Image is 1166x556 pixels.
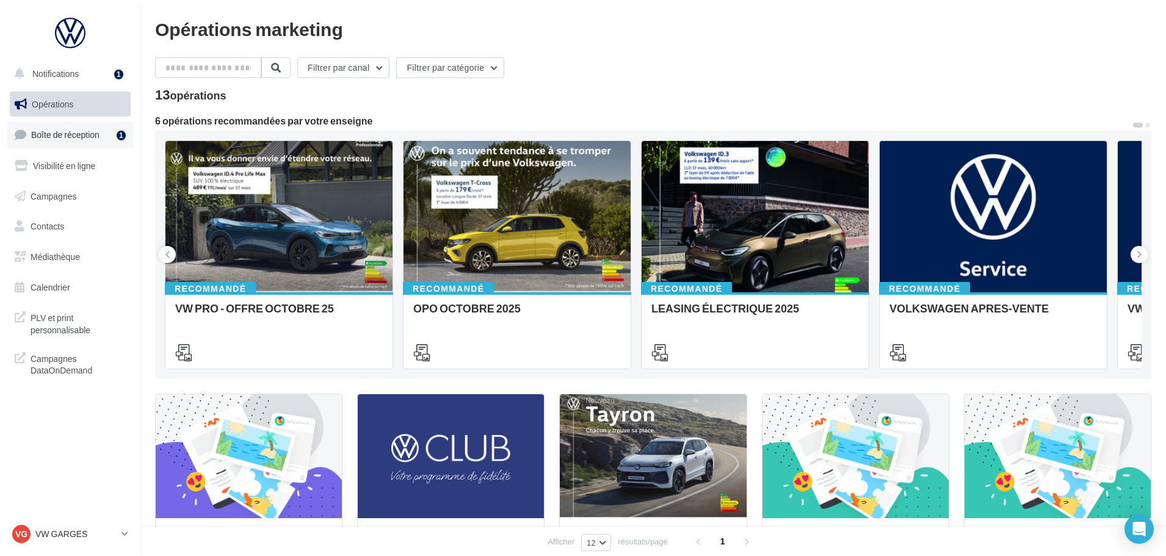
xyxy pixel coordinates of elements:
span: Médiathèque [31,251,80,262]
button: Filtrer par catégorie [396,57,504,78]
div: Recommandé [641,282,732,295]
button: Filtrer par canal [297,57,389,78]
span: Notifications [32,68,79,79]
div: Recommandé [879,282,970,295]
a: Opérations [7,92,133,117]
div: VW PRO - OFFRE OCTOBRE 25 [175,302,383,327]
a: Médiathèque [7,244,133,270]
span: Contacts [31,221,64,231]
a: Contacts [7,214,133,239]
div: OPO OCTOBRE 2025 [413,302,621,327]
a: Campagnes [7,184,133,209]
div: VOLKSWAGEN APRES-VENTE [889,302,1097,327]
a: Visibilité en ligne [7,153,133,179]
div: opérations [170,90,226,101]
span: résultats/page [618,536,668,547]
p: VW GARGES [35,528,117,540]
a: VG VW GARGES [10,522,131,546]
div: LEASING ÉLECTRIQUE 2025 [651,302,859,327]
span: Campagnes [31,190,77,201]
div: Recommandé [403,282,494,295]
span: Visibilité en ligne [33,161,95,171]
span: Calendrier [31,282,70,292]
a: Campagnes DataOnDemand [7,345,133,381]
div: Open Intercom Messenger [1124,514,1154,544]
span: PLV et print personnalisable [31,309,126,336]
a: PLV et print personnalisable [7,305,133,341]
a: Boîte de réception1 [7,121,133,148]
button: Notifications 1 [7,61,128,87]
span: 1 [713,532,733,551]
div: 13 [155,88,226,101]
div: 6 opérations recommandées par votre enseigne [155,116,1132,126]
span: 12 [587,538,596,547]
div: 1 [117,131,126,140]
span: Opérations [32,99,73,109]
div: Recommandé [165,282,256,295]
span: VG [15,528,27,540]
div: 1 [114,70,123,79]
button: 12 [581,534,611,551]
span: Afficher [548,536,574,547]
div: Opérations marketing [155,20,1151,38]
a: Calendrier [7,275,133,300]
span: Boîte de réception [31,129,100,140]
span: Campagnes DataOnDemand [31,350,126,377]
